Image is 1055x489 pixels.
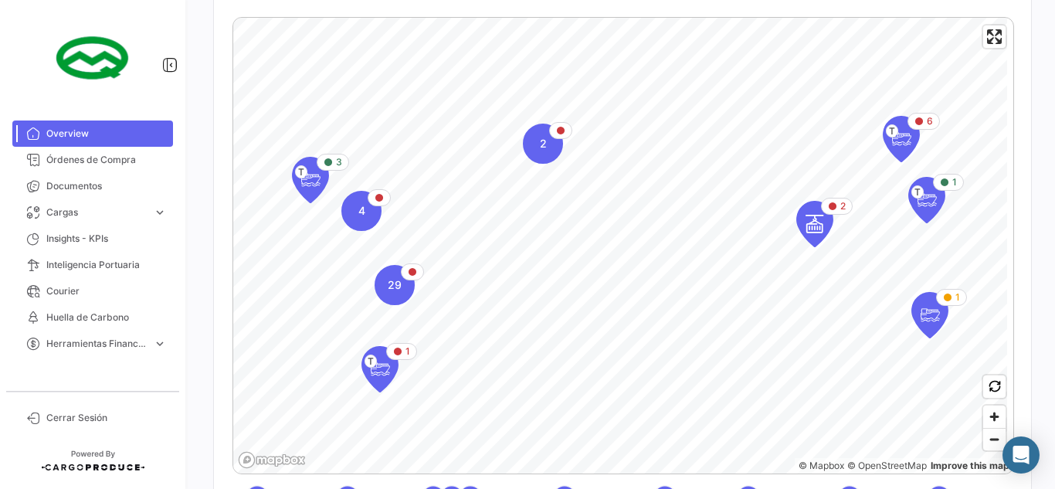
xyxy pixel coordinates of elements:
span: Inteligencia Portuaria [46,258,167,272]
canvas: Map [233,18,1007,475]
a: Courier [12,278,173,304]
button: Zoom out [983,428,1006,450]
img: 12e1cf70-35d9-4abc-996d-7f8ffdddc857.png [54,19,131,96]
button: Enter fullscreen [983,25,1006,48]
span: Herramientas Financieras [46,337,147,351]
span: Courier [46,284,167,298]
div: Map marker [292,157,329,203]
span: 2 [840,199,846,213]
div: Map marker [341,191,382,231]
a: Inteligencia Portuaria [12,252,173,278]
div: Map marker [361,346,399,392]
span: Huella de Carbono [46,311,167,324]
a: Overview [12,121,173,147]
span: 2 [540,136,547,151]
span: Documentos [46,179,167,193]
span: 1 [952,175,957,189]
span: expand_more [153,337,167,351]
span: Órdenes de Compra [46,153,167,167]
span: Overview [46,127,167,141]
a: Documentos [12,173,173,199]
a: Map feedback [931,460,1009,471]
span: 1 [405,345,410,358]
span: T [295,165,307,178]
a: Órdenes de Compra [12,147,173,173]
span: expand_more [153,205,167,219]
span: 1 [955,290,960,304]
button: Zoom in [983,406,1006,428]
div: Map marker [883,116,920,162]
div: Map marker [375,265,415,305]
div: Map marker [796,201,833,247]
div: Map marker [523,124,563,164]
span: Cerrar Sesión [46,411,167,425]
span: Insights - KPIs [46,232,167,246]
a: Insights - KPIs [12,226,173,252]
span: 6 [927,114,933,128]
div: Map marker [908,177,945,223]
div: Map marker [911,292,948,338]
span: T [911,185,924,199]
span: T [886,124,898,138]
a: Mapbox [799,460,844,471]
a: OpenStreetMap [847,460,927,471]
div: Abrir Intercom Messenger [1002,436,1040,474]
a: Mapbox logo [238,451,306,469]
span: 29 [388,277,402,293]
span: 3 [336,155,342,169]
a: Huella de Carbono [12,304,173,331]
span: Cargas [46,205,147,219]
span: T [365,355,377,368]
span: 4 [358,203,365,219]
